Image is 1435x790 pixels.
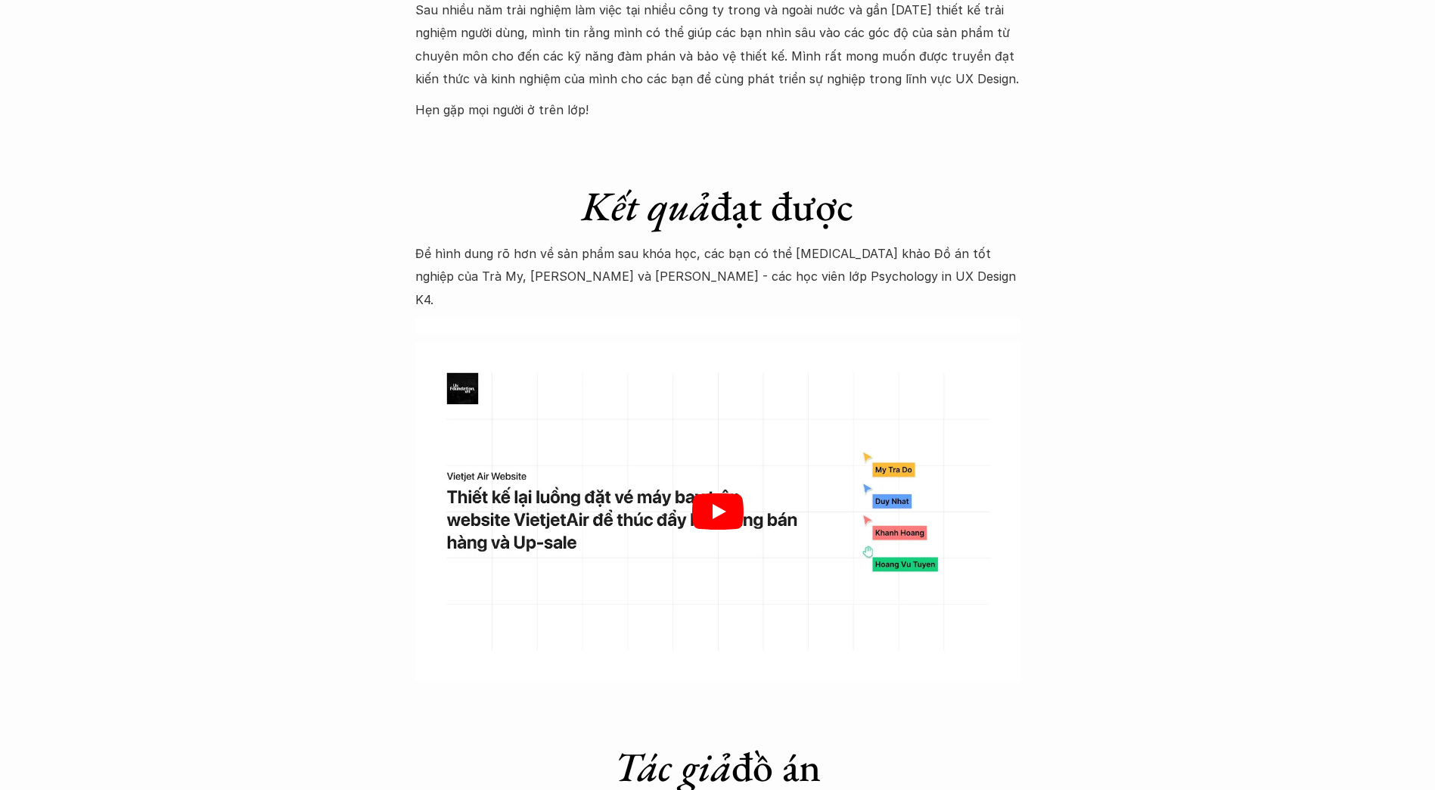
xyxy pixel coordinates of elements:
p: Để hình dung rõ hơn về sản phẩm sau khóa học, các bạn có thể [MEDICAL_DATA] khảo Đồ án tốt nghiệp... [415,242,1020,311]
button: Play [692,493,744,530]
h1: đạt được [415,182,1020,231]
em: Kết quả [582,179,710,232]
p: Hẹn gặp mọi người ở trên lớp! [415,98,1020,121]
